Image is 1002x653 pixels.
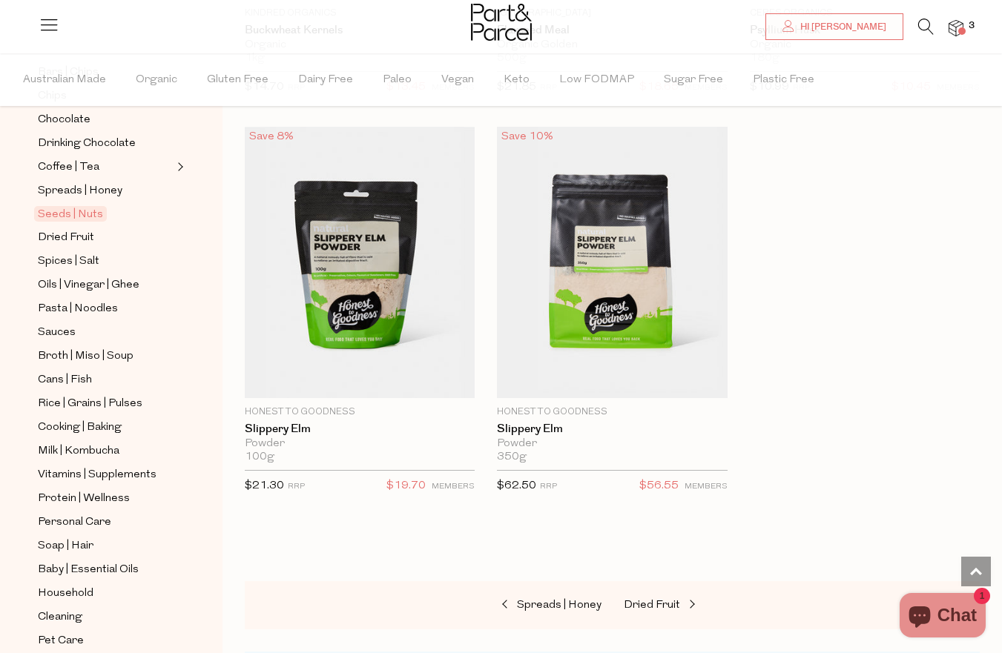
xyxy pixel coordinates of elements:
span: 3 [965,19,978,33]
span: Household [38,585,93,603]
a: Cans | Fish [38,371,173,389]
img: Slippery Elm [497,127,727,398]
span: Spreads | Honey [517,600,601,611]
span: Dried Fruit [624,600,680,611]
span: Spices | Salt [38,253,99,271]
p: Honest to Goodness [245,405,475,419]
a: Household [38,584,173,603]
inbox-online-store-chat: Shopify online store chat [895,593,990,641]
span: Cooking | Baking [38,419,122,437]
a: Chocolate [38,110,173,129]
a: Spreads | Honey [453,596,601,615]
span: Protein | Wellness [38,490,130,508]
img: Part&Parcel [471,4,532,41]
div: Save 10% [497,127,558,147]
span: Low FODMAP [559,54,634,106]
span: Personal Care [38,514,111,531]
span: Coffee | Tea [38,159,99,176]
a: Drinking Chocolate [38,134,173,153]
span: Rice | Grains | Pulses [38,395,142,413]
span: Cans | Fish [38,371,92,389]
a: Coffee | Tea [38,158,173,176]
a: Spices | Salt [38,252,173,271]
span: Paleo [383,54,412,106]
span: Chocolate [38,111,90,129]
a: Spreads | Honey [38,182,173,200]
small: MEMBERS [685,483,728,491]
span: Vegan [441,54,474,106]
span: Vitamins | Supplements [38,466,156,484]
span: 350g [497,451,527,464]
div: Powder [497,437,727,451]
a: Cooking | Baking [38,418,173,437]
span: Gluten Free [207,54,268,106]
div: Powder [245,437,475,451]
small: MEMBERS [432,483,475,491]
span: 100g [245,451,274,464]
p: Honest to Goodness [497,405,727,419]
span: Seeds | Nuts [34,206,107,222]
span: Baby | Essential Oils [38,561,139,579]
small: RRP [288,483,305,491]
span: Dried Fruit [38,229,94,247]
a: Pasta | Noodles [38,299,173,318]
span: $56.55 [639,477,679,496]
span: Dairy Free [298,54,353,106]
a: Slippery Elm [497,422,727,436]
a: Oils | Vinegar | Ghee [38,276,173,294]
span: Sugar Free [664,54,723,106]
div: Save 8% [245,127,298,147]
span: Organic [136,54,177,106]
a: Protein | Wellness [38,489,173,508]
span: $19.70 [386,477,426,496]
span: Cleaning [38,609,82,626]
span: Drinking Chocolate [38,135,136,153]
span: Australian Made [23,54,106,106]
a: Vitamins | Supplements [38,465,173,484]
small: RRP [540,483,557,491]
span: Spreads | Honey [38,182,122,200]
a: Milk | Kombucha [38,442,173,460]
span: Oils | Vinegar | Ghee [38,276,139,294]
span: Pet Care [38,632,84,650]
a: Dried Fruit [624,596,772,615]
span: Plastic Free [753,54,814,106]
span: $62.50 [497,480,536,491]
span: Hi [PERSON_NAME] [797,21,886,33]
span: $21.30 [245,480,284,491]
a: Baby | Essential Oils [38,560,173,579]
a: Cleaning [38,608,173,626]
a: 3 [949,20,963,36]
a: Sauces [38,323,173,342]
a: Soap | Hair [38,537,173,555]
a: Dried Fruit [38,228,173,247]
span: Broth | Miso | Soup [38,348,134,365]
span: Milk | Kombucha [38,442,119,460]
a: Broth | Miso | Soup [38,347,173,365]
img: Slippery Elm [245,127,475,398]
button: Expand/Collapse Coffee | Tea [174,158,184,176]
span: Keto [504,54,530,106]
span: Sauces [38,324,76,342]
a: Slippery Elm [245,422,475,436]
a: Personal Care [38,513,173,531]
a: Seeds | Nuts [38,205,173,223]
a: Rice | Grains | Pulses [38,394,173,413]
span: Pasta | Noodles [38,300,118,318]
a: Hi [PERSON_NAME] [765,13,903,40]
span: Soap | Hair [38,537,93,555]
a: Pet Care [38,632,173,650]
